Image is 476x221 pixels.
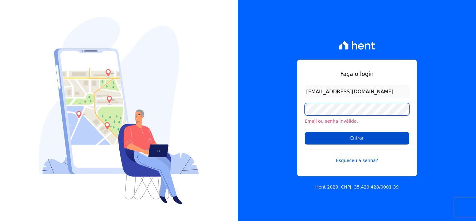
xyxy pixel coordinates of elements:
[305,70,409,78] h1: Faça o login
[305,86,409,98] input: Email
[305,118,409,125] li: Email ou senha inválida.
[305,132,409,145] input: Entrar
[315,184,399,190] p: Hent 2020. CNPJ: 35.429.428/0001-39
[305,150,409,164] a: Esqueceu a senha?
[39,17,199,204] img: Login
